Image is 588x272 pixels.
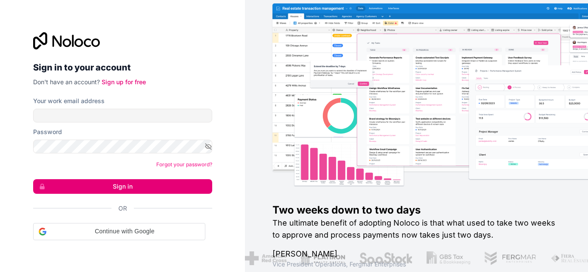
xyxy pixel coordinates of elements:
h2: Sign in to your account [33,60,212,75]
a: Forgot your password? [156,161,212,168]
span: Or [118,204,127,213]
span: Continue with Google [50,227,200,236]
button: Sign in [33,179,212,194]
label: Your work email address [33,97,105,105]
div: Continue with Google [33,223,205,240]
input: Email address [33,109,212,122]
input: Password [33,140,212,153]
h1: Vice President Operations , Fergmar Enterprises [272,260,560,269]
h1: Two weeks down to two days [272,203,560,217]
h1: [PERSON_NAME] [272,248,560,260]
h2: The ultimate benefit of adopting Noloco is that what used to take two weeks to approve and proces... [272,217,560,241]
span: Don't have an account? [33,78,100,86]
label: Password [33,128,62,136]
img: /assets/american-red-cross-BAupjrZR.png [245,251,287,265]
a: Sign up for free [102,78,146,86]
